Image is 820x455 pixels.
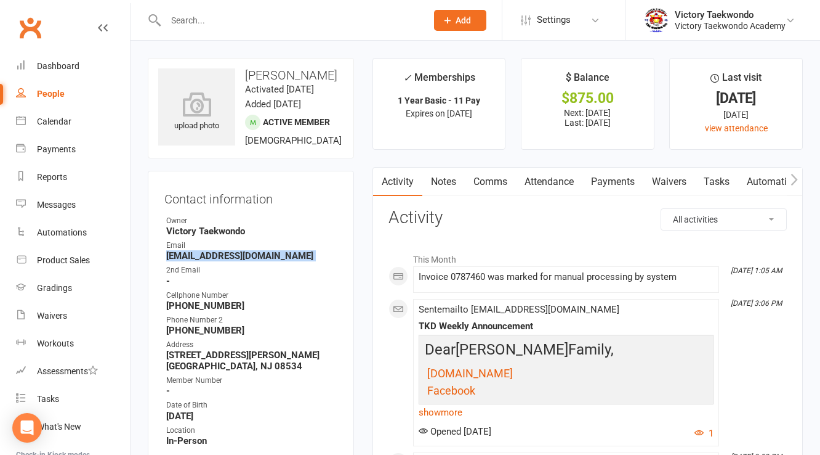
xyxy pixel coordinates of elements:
[37,311,67,321] div: Waivers
[568,341,614,358] span: Family,
[166,215,337,227] div: Owner
[16,413,130,441] a: What's New
[710,70,762,92] div: Last visit
[37,61,79,71] div: Dashboard
[16,219,130,247] a: Automations
[37,255,90,265] div: Product Sales
[166,276,337,287] strong: -
[427,367,513,380] span: [DOMAIN_NAME]
[16,52,130,80] a: Dashboard
[166,264,337,276] div: 2nd Email
[166,425,337,437] div: Location
[738,168,811,196] a: Automations
[427,402,478,415] span: Instagram
[37,227,87,237] div: Automations
[456,341,568,358] span: [PERSON_NAME]
[37,117,71,126] div: Calendar
[419,426,491,437] span: Opened [DATE]
[434,10,486,31] button: Add
[425,341,456,358] span: Dear
[16,108,130,136] a: Calendar
[16,385,130,413] a: Tasks
[427,369,513,380] a: [DOMAIN_NAME]
[388,208,787,227] h3: Activity
[166,375,337,387] div: Member Number
[16,330,130,358] a: Workouts
[16,136,130,163] a: Payments
[37,422,81,432] div: What's New
[675,9,786,20] div: Victory Taekwondo
[37,283,72,293] div: Gradings
[166,435,337,446] strong: In-Person
[16,274,130,302] a: Gradings
[158,92,235,133] div: upload photo
[516,168,582,196] a: Attendance
[16,247,130,274] a: Product Sales
[263,117,330,127] span: Active member
[166,290,337,301] div: Cellphone Number
[16,80,130,108] a: People
[37,89,65,99] div: People
[166,339,337,351] div: Address
[37,200,76,210] div: Messages
[643,168,695,196] a: Waivers
[406,109,472,118] span: Expires on [DATE]
[533,92,643,105] div: $875.00
[245,135,342,146] span: [DEMOGRAPHIC_DATA]
[166,400,337,411] div: Date of Birth
[705,123,768,133] a: view attendance
[164,187,337,206] h3: Contact information
[465,168,516,196] a: Comms
[675,20,786,31] div: Victory Taekwondo Academy
[16,358,130,385] a: Assessments
[245,99,301,110] time: Added [DATE]
[537,6,571,34] span: Settings
[694,426,713,441] button: 1
[403,72,411,84] i: ✓
[16,163,130,191] a: Reports
[731,266,782,275] i: [DATE] 1:05 AM
[37,172,67,182] div: Reports
[533,108,643,128] p: Next: [DATE] Last: [DATE]
[16,191,130,219] a: Messages
[419,404,713,421] a: show more
[419,272,713,282] div: Invoice 0787460 was marked for manual processing by system
[37,394,59,404] div: Tasks
[419,321,713,332] div: TKD Weekly Announcement
[166,350,337,372] strong: [STREET_ADDRESS][PERSON_NAME] [GEOGRAPHIC_DATA], NJ 08534
[398,96,480,105] strong: 1 Year Basic - 11 Pay
[162,12,418,29] input: Search...
[695,168,738,196] a: Tasks
[644,8,669,33] img: thumb_image1542833429.png
[427,386,475,397] a: Facebook
[166,250,337,261] strong: [EMAIL_ADDRESS][DOMAIN_NAME]
[566,70,609,92] div: $ Balance
[582,168,643,196] a: Payments
[427,384,475,397] span: Facebook
[166,385,337,396] strong: -
[16,302,130,330] a: Waivers
[422,168,465,196] a: Notes
[166,411,337,422] strong: [DATE]
[245,84,314,95] time: Activated [DATE]
[419,304,619,315] span: Sent email to [EMAIL_ADDRESS][DOMAIN_NAME]
[15,12,46,43] a: Clubworx
[166,325,337,336] strong: [PHONE_NUMBER]
[166,240,337,252] div: Email
[158,68,344,82] h3: [PERSON_NAME]
[403,70,475,92] div: Memberships
[681,108,791,121] div: [DATE]
[166,314,337,326] div: Phone Number 2
[37,338,74,348] div: Workouts
[373,168,422,196] a: Activity
[731,299,782,308] i: [DATE] 3:06 PM
[456,15,471,25] span: Add
[388,247,787,266] li: This Month
[12,413,42,443] div: Open Intercom Messenger
[166,300,337,311] strong: [PHONE_NUMBER]
[37,366,98,376] div: Assessments
[681,92,791,105] div: [DATE]
[37,144,76,154] div: Payments
[166,226,337,237] strong: Victory Taekwondo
